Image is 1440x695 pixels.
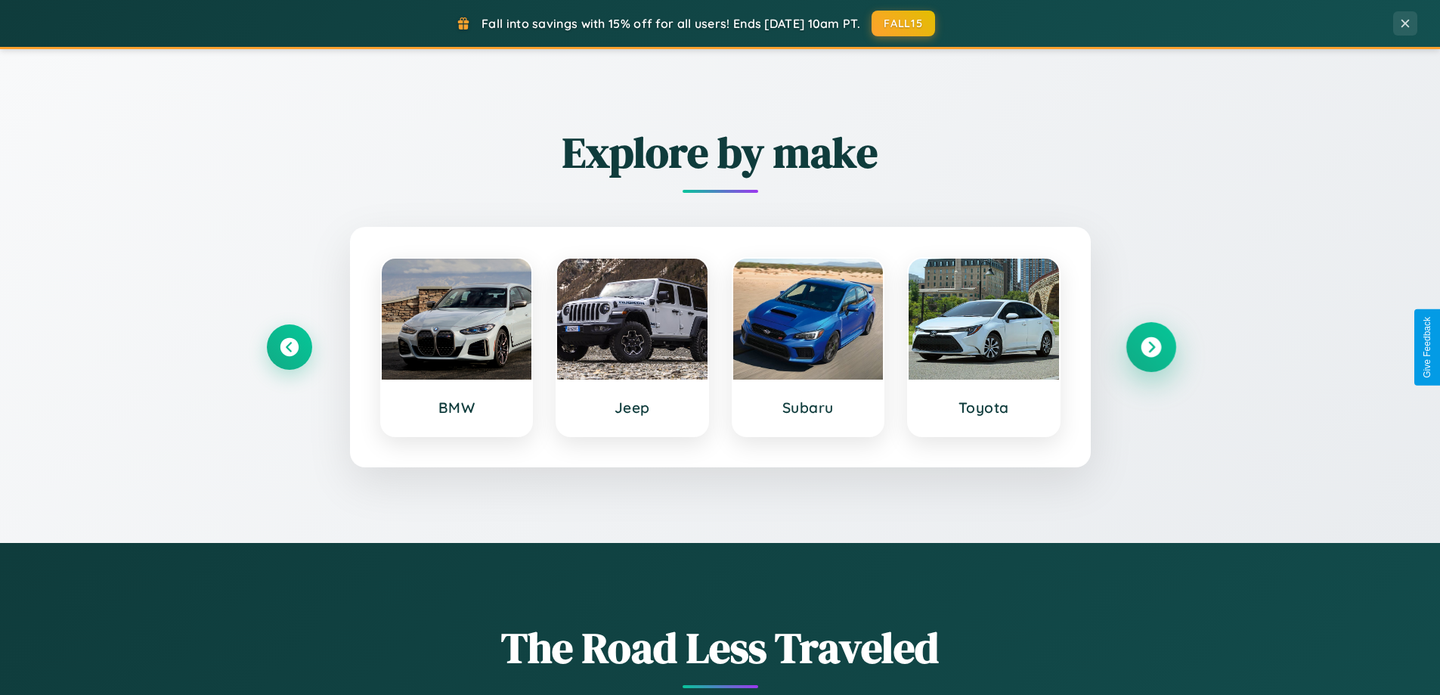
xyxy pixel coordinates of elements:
[267,619,1174,677] h1: The Road Less Traveled
[572,399,692,417] h3: Jeep
[748,399,869,417] h3: Subaru
[482,16,860,31] span: Fall into savings with 15% off for all users! Ends [DATE] 10am PT.
[872,11,935,36] button: FALL15
[397,399,517,417] h3: BMW
[1422,317,1432,378] div: Give Feedback
[924,399,1044,417] h3: Toyota
[267,123,1174,182] h2: Explore by make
